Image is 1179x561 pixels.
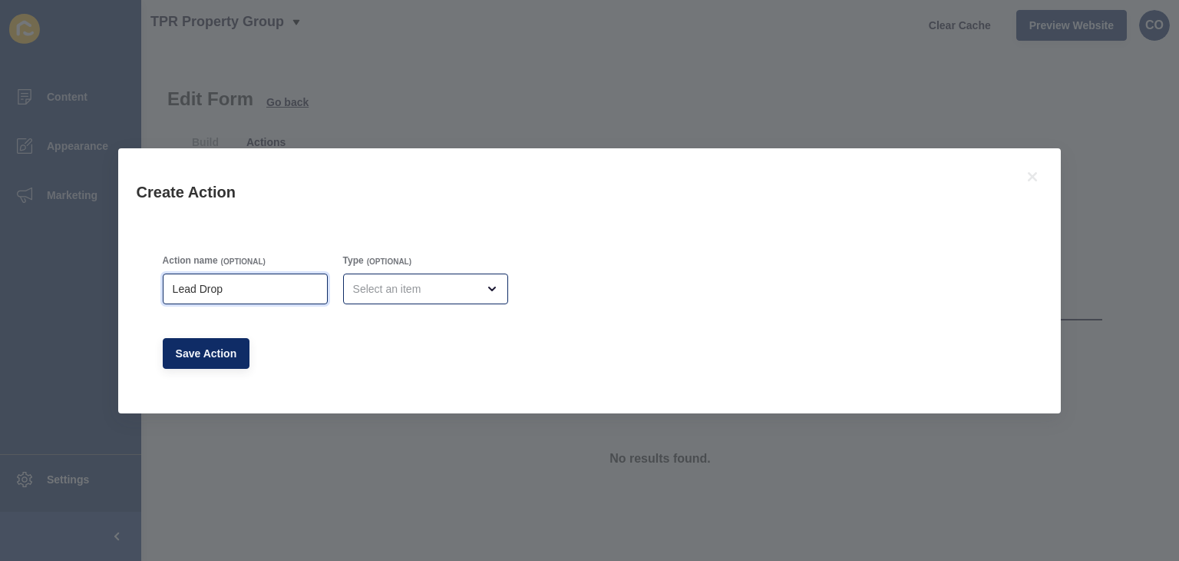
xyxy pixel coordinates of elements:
label: Type [343,254,364,267]
span: Save Action [176,346,237,361]
label: Action name [163,254,218,267]
button: Save Action [163,338,250,369]
span: (OPTIONAL) [221,257,266,267]
span: (OPTIONAL) [367,257,411,267]
h1: Create Action [137,182,1005,202]
div: open menu [343,274,508,304]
